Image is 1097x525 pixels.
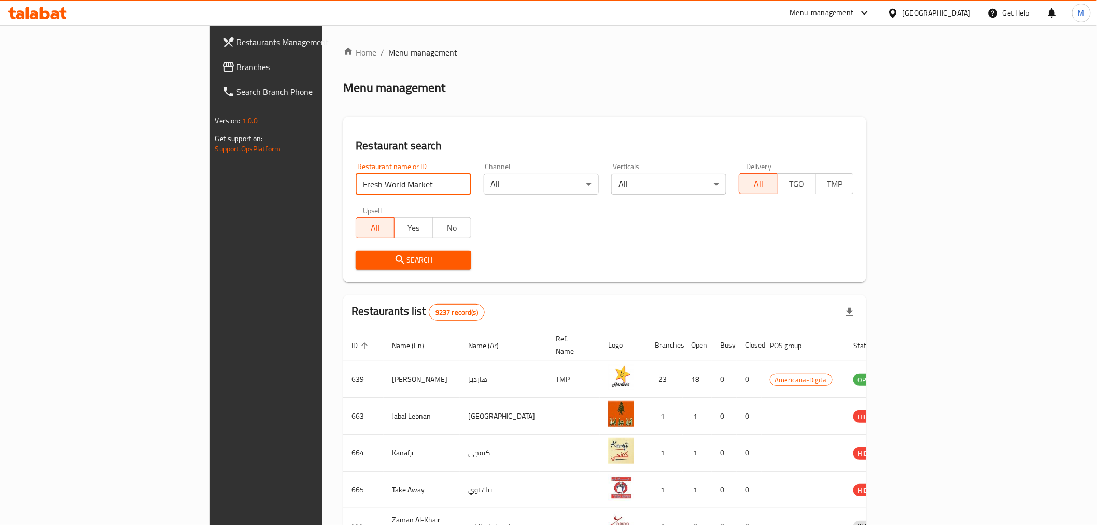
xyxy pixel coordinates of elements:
button: TGO [777,173,816,194]
div: [GEOGRAPHIC_DATA] [903,7,971,19]
img: Hardee's [608,364,634,390]
span: All [360,220,390,236]
input: Search for restaurant name or ID.. [356,174,471,195]
span: 1.0.0 [242,114,258,128]
span: Version: [215,114,241,128]
td: 0 [712,472,737,508]
td: تيك آوي [460,472,547,508]
td: 0 [737,398,762,435]
a: Support.OpsPlatform [215,142,281,156]
img: Jabal Lebnan [608,401,634,427]
td: [PERSON_NAME] [384,361,460,398]
td: 1 [683,435,712,472]
div: All [484,174,599,195]
td: 0 [712,398,737,435]
div: Menu-management [790,7,854,19]
button: Search [356,251,471,270]
span: Menu management [388,46,457,59]
button: TMP [815,173,854,194]
td: Kanafji [384,435,460,472]
td: TMP [547,361,600,398]
td: 0 [737,361,762,398]
span: Status [853,339,887,352]
td: 1 [646,472,683,508]
span: ID [351,339,371,352]
td: 0 [737,472,762,508]
h2: Menu management [343,79,445,96]
td: 18 [683,361,712,398]
span: Name (Ar) [468,339,512,352]
span: 9237 record(s) [429,308,484,317]
a: Search Branch Phone [214,79,393,104]
span: Restaurants Management [237,36,385,48]
td: هارديز [460,361,547,398]
span: Americana-Digital [770,374,832,386]
label: Upsell [363,207,382,214]
td: كنفجي [460,435,547,472]
span: M [1078,7,1085,19]
span: Name (En) [392,339,438,352]
button: Yes [394,217,433,238]
h2: Restaurants list [351,303,485,321]
td: Jabal Lebnan [384,398,460,435]
td: [GEOGRAPHIC_DATA] [460,398,547,435]
td: 0 [712,435,737,472]
div: Total records count [429,304,485,321]
span: All [743,176,773,191]
td: 1 [646,435,683,472]
button: No [432,217,471,238]
td: Take Away [384,472,460,508]
th: Closed [737,329,762,361]
span: Ref. Name [556,333,587,357]
h2: Restaurant search [356,138,854,154]
span: Search Branch Phone [237,86,385,98]
a: Restaurants Management [214,30,393,54]
th: Busy [712,329,737,361]
th: Branches [646,329,683,361]
img: Kanafji [608,438,634,464]
span: HIDDEN [853,411,884,423]
th: Open [683,329,712,361]
span: Search [364,254,462,267]
div: OPEN [853,374,879,386]
button: All [356,217,395,238]
span: POS group [770,339,815,352]
nav: breadcrumb [343,46,866,59]
span: Branches [237,61,385,73]
img: Take Away [608,475,634,501]
div: All [611,174,726,195]
span: TGO [782,176,812,191]
span: Get support on: [215,132,263,145]
td: 1 [683,398,712,435]
button: All [739,173,778,194]
td: 1 [683,472,712,508]
span: HIDDEN [853,485,884,496]
span: HIDDEN [853,448,884,460]
label: Delivery [746,163,772,170]
td: 23 [646,361,683,398]
th: Logo [600,329,646,361]
div: HIDDEN [853,410,884,423]
td: 1 [646,398,683,435]
td: 0 [712,361,737,398]
div: Export file [837,300,862,325]
td: 0 [737,435,762,472]
span: TMP [820,176,850,191]
span: Yes [399,220,429,236]
span: No [437,220,467,236]
span: OPEN [853,374,879,386]
a: Branches [214,54,393,79]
